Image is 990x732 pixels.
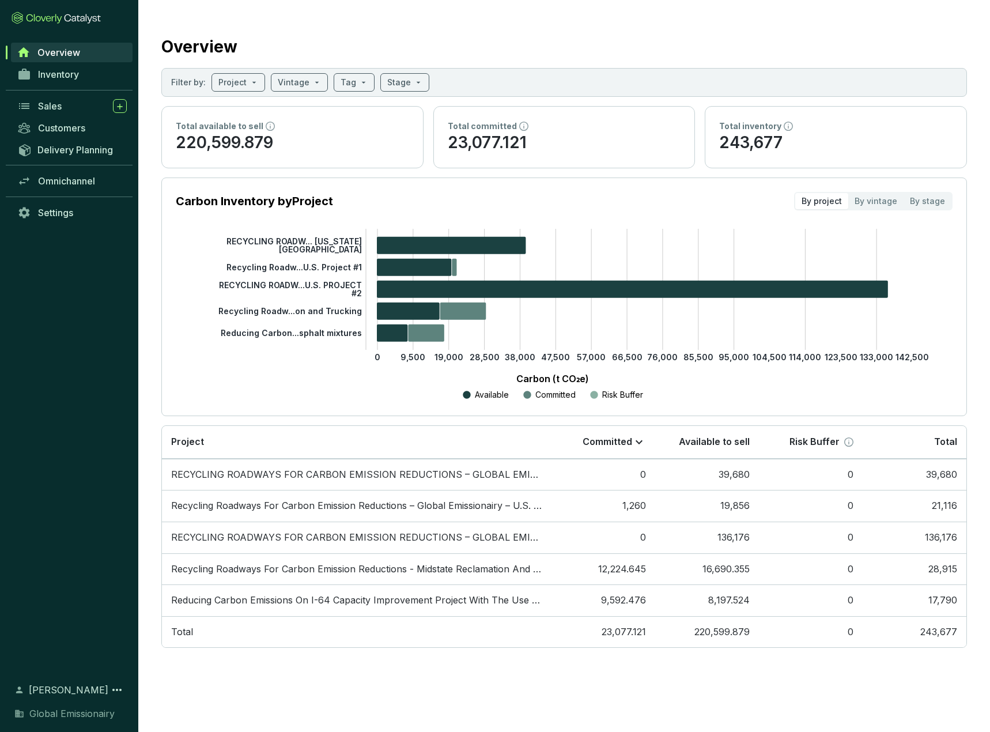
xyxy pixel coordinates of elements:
[505,352,535,362] tspan: 38,000
[176,193,333,209] p: Carbon Inventory by Project
[551,553,655,585] td: 12,224.645
[551,522,655,553] td: 0
[226,236,362,246] tspan: RECYCLING ROADW... [US_STATE]
[162,490,551,522] td: Recycling Roadways For Carbon Emission Reductions – Global Emissionairy – U.S. Project #1
[176,132,409,154] p: 220,599.879
[38,100,62,112] span: Sales
[860,352,893,362] tspan: 133,000
[38,207,73,218] span: Settings
[863,459,966,490] td: 39,680
[475,389,509,401] p: Available
[825,352,857,362] tspan: 123,500
[161,35,237,59] h2: Overview
[193,372,912,386] p: Carbon (t CO₂e)
[551,584,655,616] td: 9,592.476
[655,522,759,553] td: 136,176
[279,244,362,254] tspan: [GEOGRAPHIC_DATA]
[863,490,966,522] td: 21,116
[612,352,643,362] tspan: 66,500
[795,193,848,209] div: By project
[759,459,863,490] td: 0
[38,122,85,134] span: Customers
[683,352,713,362] tspan: 85,500
[448,120,517,132] p: Total committed
[551,616,655,648] td: 23,077.121
[38,69,79,80] span: Inventory
[375,352,380,362] tspan: 0
[12,171,133,191] a: Omnichannel
[470,352,500,362] tspan: 28,500
[162,522,551,553] td: RECYCLING ROADWAYS FOR CARBON EMISSION REDUCTIONS – GLOBAL EMISSIONAIRY – U.S. PROJECT #2
[171,77,206,88] p: Filter by:
[904,193,951,209] div: By stage
[551,459,655,490] td: 0
[759,584,863,616] td: 0
[655,584,759,616] td: 8,197.524
[863,553,966,585] td: 28,915
[655,459,759,490] td: 39,680
[863,616,966,648] td: 243,677
[551,490,655,522] td: 1,260
[719,120,781,132] p: Total inventory
[12,96,133,116] a: Sales
[789,436,840,448] p: Risk Buffer
[753,352,787,362] tspan: 104,500
[848,193,904,209] div: By vintage
[655,426,759,459] th: Available to sell
[226,262,362,272] tspan: Recycling Roadw...U.S. Project #1
[162,553,551,585] td: Recycling Roadways For Carbon Emission Reductions - Midstate Reclamation And Trucking
[37,144,113,156] span: Delivery Planning
[789,352,821,362] tspan: 114,000
[219,280,362,290] tspan: RECYCLING ROADW...U.S. PROJECT
[218,306,362,316] tspan: Recycling Roadw...on and Trucking
[12,118,133,138] a: Customers
[759,522,863,553] td: 0
[400,352,425,362] tspan: 9,500
[863,522,966,553] td: 136,176
[29,683,108,697] span: [PERSON_NAME]
[759,616,863,648] td: 0
[577,352,606,362] tspan: 57,000
[583,436,632,448] p: Committed
[895,352,929,362] tspan: 142,500
[162,426,551,459] th: Project
[602,389,643,401] p: Risk Buffer
[352,288,362,298] tspan: #2
[162,616,551,648] td: Total
[655,490,759,522] td: 19,856
[719,132,953,154] p: 243,677
[12,65,133,84] a: Inventory
[221,328,362,338] tspan: Reducing Carbon...sphalt mixtures
[162,584,551,616] td: Reducing Carbon Emissions On I-64 Capacity Improvement Project With The Use Of FSB And Emulsion A...
[12,140,133,159] a: Delivery Planning
[37,47,80,58] span: Overview
[38,175,95,187] span: Omnichannel
[655,616,759,648] td: 220,599.879
[655,553,759,585] td: 16,690.355
[759,490,863,522] td: 0
[719,352,749,362] tspan: 95,000
[794,192,953,210] div: segmented control
[162,459,551,490] td: RECYCLING ROADWAYS FOR CARBON EMISSION REDUCTIONS – GLOBAL EMISSIONAIRY – PROJECT CALIFORNIA USA
[434,352,463,362] tspan: 19,000
[863,584,966,616] td: 17,790
[11,43,133,62] a: Overview
[647,352,678,362] tspan: 76,000
[759,553,863,585] td: 0
[12,203,133,222] a: Settings
[29,707,115,720] span: Global Emissionairy
[863,426,966,459] th: Total
[535,389,576,401] p: Committed
[541,352,570,362] tspan: 47,500
[176,120,263,132] p: Total available to sell
[448,132,681,154] p: 23,077.121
